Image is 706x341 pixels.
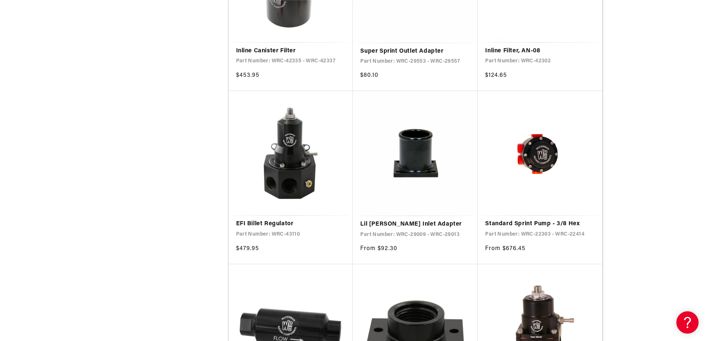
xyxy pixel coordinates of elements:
a: Super Sprint Outlet Adapter [360,47,470,56]
a: Standard Sprint Pump - 3/8 Hex [485,219,595,229]
a: Lil [PERSON_NAME] Inlet Adapter [360,220,470,229]
a: Inline Filter, AN-08 [485,46,595,56]
a: Inline Canister Filter [236,46,346,56]
a: EFI Billet Regulator [236,219,346,229]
